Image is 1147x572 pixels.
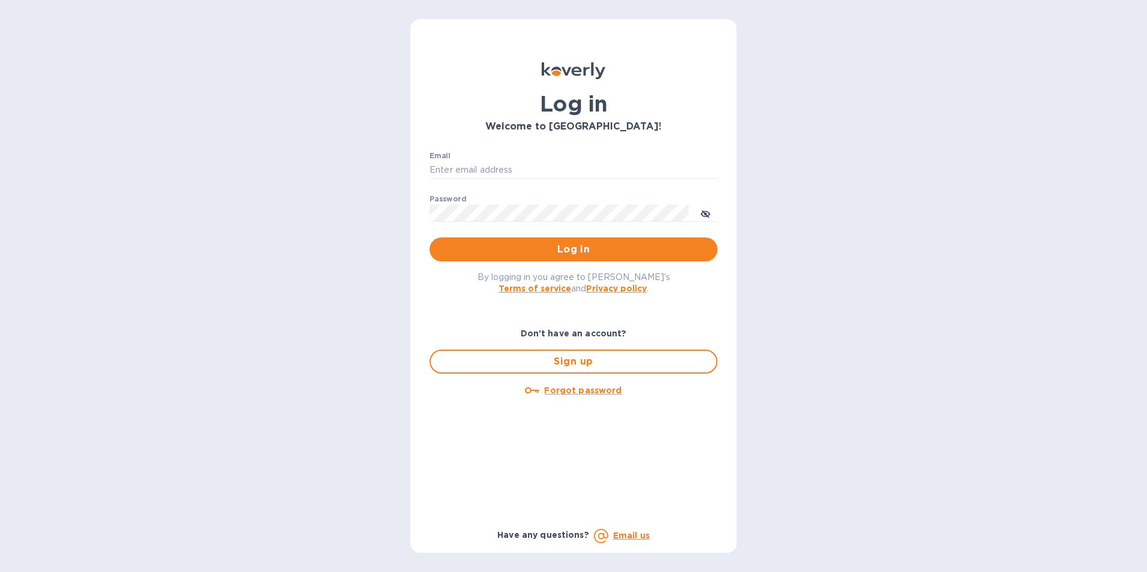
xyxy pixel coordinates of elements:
[478,272,670,293] span: By logging in you agree to [PERSON_NAME]'s and .
[430,91,717,116] h1: Log in
[430,152,451,159] label: Email
[542,62,605,79] img: Koverly
[497,530,589,540] b: Have any questions?
[430,350,717,374] button: Sign up
[430,161,717,179] input: Enter email address
[544,386,621,395] u: Forgot password
[521,329,627,338] b: Don't have an account?
[499,284,571,293] a: Terms of service
[586,284,647,293] a: Privacy policy
[613,531,650,540] a: Email us
[430,195,466,203] label: Password
[439,242,708,257] span: Log in
[430,237,717,261] button: Log in
[693,201,717,225] button: toggle password visibility
[430,121,717,133] h3: Welcome to [GEOGRAPHIC_DATA]!
[440,354,707,369] span: Sign up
